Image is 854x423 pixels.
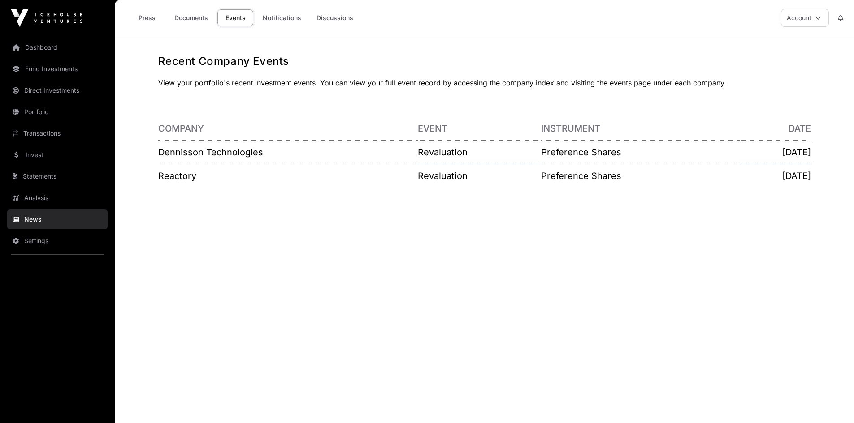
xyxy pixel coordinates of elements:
[158,117,418,141] th: Company
[7,124,108,143] a: Transactions
[129,9,165,26] a: Press
[740,117,811,141] th: Date
[7,102,108,122] a: Portfolio
[418,170,541,182] p: Revaluation
[7,209,108,229] a: News
[740,170,811,182] p: [DATE]
[809,380,854,423] iframe: Chat Widget
[418,117,541,141] th: Event
[169,9,214,26] a: Documents
[418,146,541,158] p: Revaluation
[217,9,253,26] a: Events
[7,145,108,165] a: Invest
[311,9,359,26] a: Discussions
[541,170,740,182] p: Preference Shares
[158,147,263,158] a: Dennisson Technologies
[7,231,108,251] a: Settings
[11,9,82,27] img: Icehouse Ventures Logo
[158,77,811,88] p: View your portfolio's recent investment events. You can view your full event record by accessing ...
[7,188,108,208] a: Analysis
[257,9,307,26] a: Notifications
[740,146,811,158] p: [DATE]
[7,167,108,186] a: Statements
[7,81,108,100] a: Direct Investments
[781,9,829,27] button: Account
[7,38,108,57] a: Dashboard
[541,146,740,158] p: Preference Shares
[158,171,196,181] a: Reactory
[541,117,740,141] th: Instrument
[7,59,108,79] a: Fund Investments
[158,54,811,68] h1: Recent Company Events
